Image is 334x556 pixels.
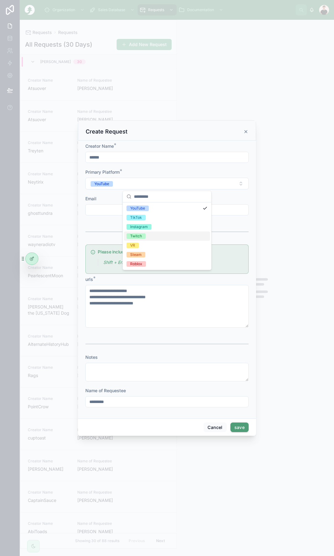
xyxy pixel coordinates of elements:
[130,243,135,248] div: VR
[230,422,249,432] button: save
[86,128,127,135] h3: Create Request
[85,388,126,393] span: Name of Requestee
[130,252,142,257] div: Steam
[130,233,142,239] div: Twitch
[203,422,226,432] button: Cancel
[85,178,249,189] button: Select Button
[130,261,142,267] div: Roblox
[130,224,148,230] div: Instagram
[94,181,109,187] div: YouTube
[130,215,142,220] div: TikTok
[85,169,120,175] span: Primary Platform
[98,259,243,266] div: > *Shift + Enter to create a new link.*
[85,354,98,360] span: Notes
[85,196,96,201] span: Email
[103,260,170,265] em: Shift + Enter to create a new link.
[85,143,114,149] span: Creator Name
[123,202,211,270] div: Suggestions
[98,250,243,254] h5: Please include as many links as possible for accuracy.
[85,277,93,282] span: urls
[130,206,145,211] div: YouTube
